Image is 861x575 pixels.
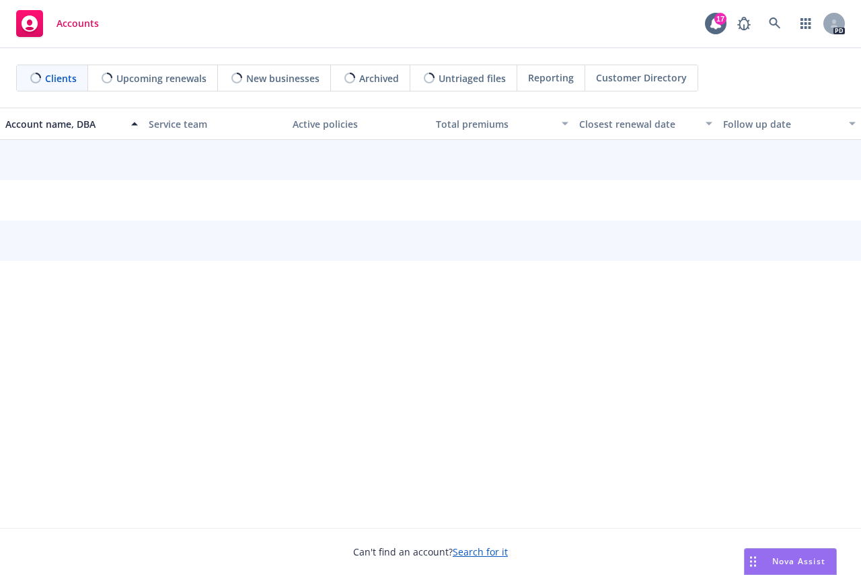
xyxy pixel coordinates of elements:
[453,545,508,558] a: Search for it
[718,108,861,140] button: Follow up date
[714,13,726,25] div: 17
[353,545,508,559] span: Can't find an account?
[439,71,506,85] span: Untriaged files
[359,71,399,85] span: Archived
[574,108,717,140] button: Closest renewal date
[723,117,841,131] div: Follow up date
[745,549,761,574] div: Drag to move
[792,10,819,37] a: Switch app
[579,117,697,131] div: Closest renewal date
[287,108,430,140] button: Active policies
[57,18,99,29] span: Accounts
[772,555,825,567] span: Nova Assist
[430,108,574,140] button: Total premiums
[45,71,77,85] span: Clients
[293,117,425,131] div: Active policies
[11,5,104,42] a: Accounts
[149,117,281,131] div: Service team
[596,71,687,85] span: Customer Directory
[143,108,287,140] button: Service team
[528,71,574,85] span: Reporting
[731,10,757,37] a: Report a Bug
[5,117,123,131] div: Account name, DBA
[436,117,554,131] div: Total premiums
[116,71,207,85] span: Upcoming renewals
[246,71,320,85] span: New businesses
[744,548,837,575] button: Nova Assist
[761,10,788,37] a: Search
